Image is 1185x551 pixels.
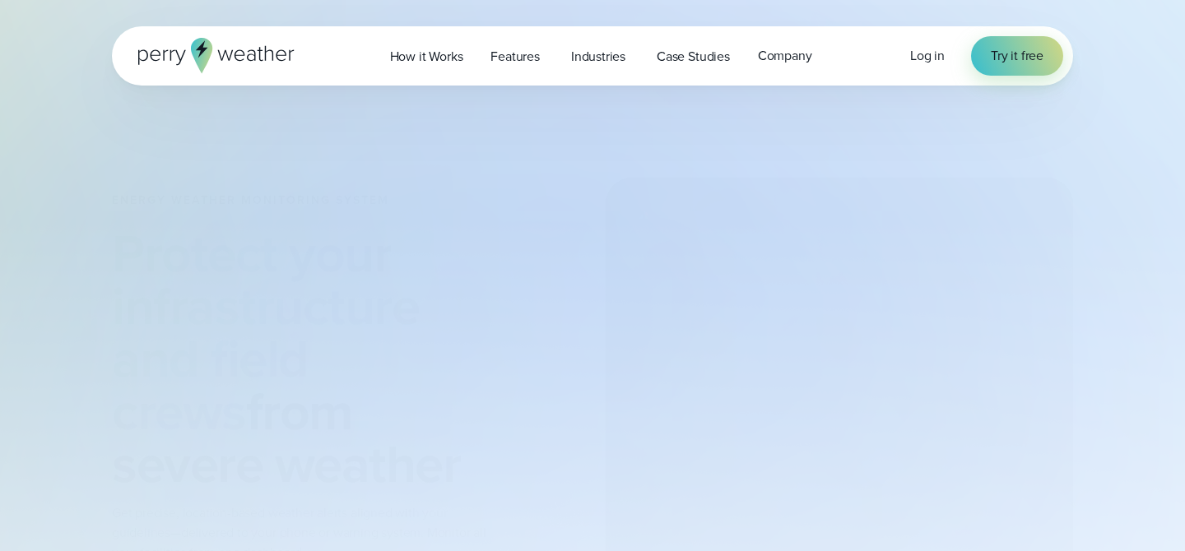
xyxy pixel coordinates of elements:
span: Company [758,46,812,66]
span: Log in [910,46,945,65]
a: Case Studies [643,39,744,73]
span: Features [490,47,540,67]
span: How it Works [390,47,463,67]
a: Log in [910,46,945,66]
span: Industries [571,47,625,67]
span: Try it free [991,46,1043,66]
span: Case Studies [657,47,730,67]
a: How it Works [376,39,477,73]
a: Try it free [971,36,1063,76]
